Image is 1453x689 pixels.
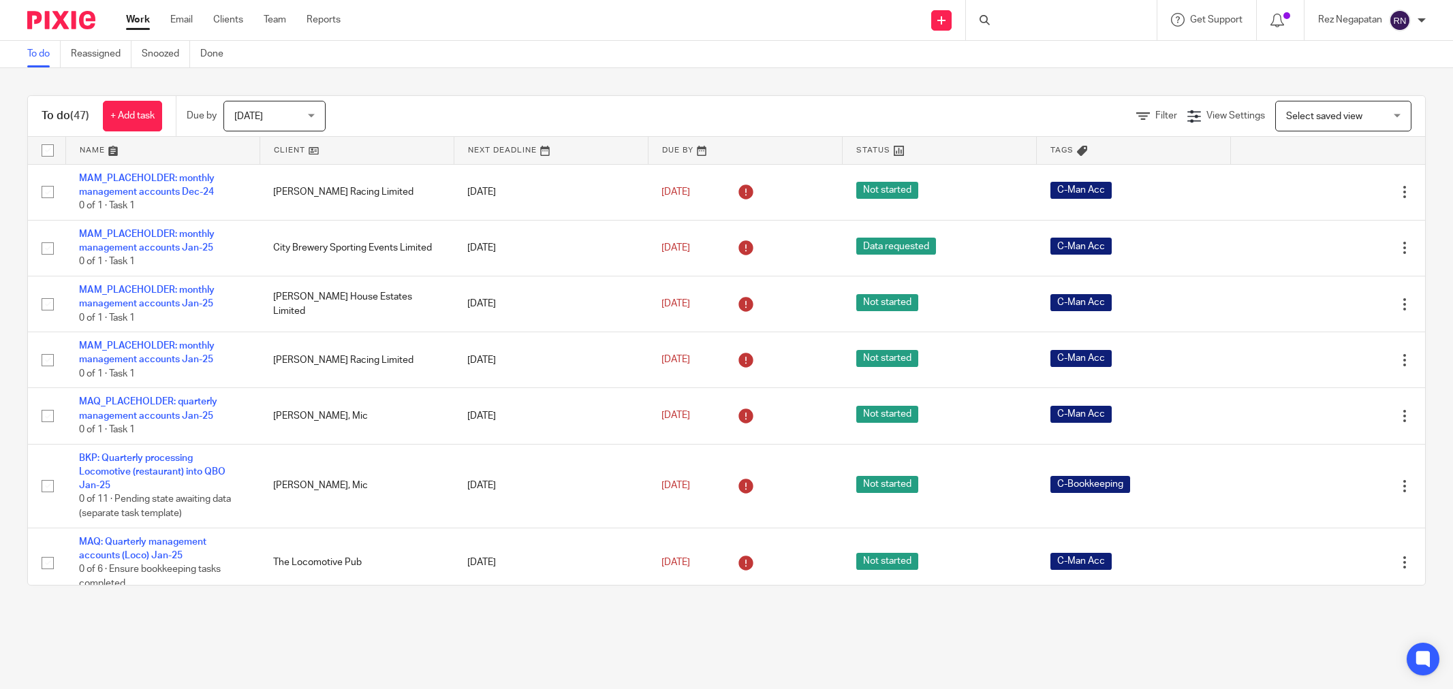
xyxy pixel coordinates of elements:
[661,558,690,567] span: [DATE]
[142,41,190,67] a: Snoozed
[103,101,162,131] a: + Add task
[187,109,217,123] p: Due by
[260,444,454,528] td: [PERSON_NAME], Mic
[856,238,936,255] span: Data requested
[126,13,150,27] a: Work
[79,537,206,560] a: MAQ: Quarterly management accounts (Loco) Jan-25
[856,350,918,367] span: Not started
[260,388,454,444] td: [PERSON_NAME], Mic
[79,313,135,323] span: 0 of 1 · Task 1
[1050,406,1112,423] span: C-Man Acc
[661,411,690,421] span: [DATE]
[79,453,225,491] a: BKP: Quarterly processing Locomotive (restaurant) into QBO Jan-25
[234,112,263,121] span: [DATE]
[856,182,918,199] span: Not started
[79,285,215,308] a: MAM_PLACEHOLDER: monthly management accounts Jan-25
[1050,294,1112,311] span: C-Man Acc
[1190,15,1243,25] span: Get Support
[661,355,690,365] span: [DATE]
[661,299,690,308] span: [DATE]
[1050,553,1112,570] span: C-Man Acc
[1050,182,1112,199] span: C-Man Acc
[454,220,648,276] td: [DATE]
[454,332,648,388] td: [DATE]
[79,174,215,197] a: MAM_PLACEHOLDER: monthly management accounts Dec-24
[27,41,61,67] a: To do
[307,13,341,27] a: Reports
[260,220,454,276] td: City Brewery Sporting Events Limited
[71,41,131,67] a: Reassigned
[79,425,135,434] span: 0 of 1 · Task 1
[42,109,89,123] h1: To do
[856,553,918,570] span: Not started
[1155,111,1177,121] span: Filter
[264,13,286,27] a: Team
[79,229,215,253] a: MAM_PLACEHOLDER: monthly management accounts Jan-25
[856,406,918,423] span: Not started
[454,444,648,528] td: [DATE]
[260,164,454,220] td: [PERSON_NAME] Racing Limited
[79,565,221,589] span: 0 of 6 · Ensure bookkeeping tasks completed
[454,164,648,220] td: [DATE]
[1206,111,1265,121] span: View Settings
[1389,10,1411,31] img: svg%3E
[661,187,690,197] span: [DATE]
[79,257,135,267] span: 0 of 1 · Task 1
[79,369,135,379] span: 0 of 1 · Task 1
[260,276,454,332] td: [PERSON_NAME] House Estates Limited
[856,476,918,493] span: Not started
[79,495,231,519] span: 0 of 11 · Pending state awaiting data (separate task template)
[1050,350,1112,367] span: C-Man Acc
[260,528,454,598] td: The Locomotive Pub
[1318,13,1382,27] p: Rez Negapatan
[661,481,690,490] span: [DATE]
[79,341,215,364] a: MAM_PLACEHOLDER: monthly management accounts Jan-25
[213,13,243,27] a: Clients
[27,11,95,29] img: Pixie
[260,332,454,388] td: [PERSON_NAME] Racing Limited
[170,13,193,27] a: Email
[454,388,648,444] td: [DATE]
[1286,112,1362,121] span: Select saved view
[454,276,648,332] td: [DATE]
[1050,146,1074,154] span: Tags
[200,41,234,67] a: Done
[79,397,217,420] a: MAQ_PLACEHOLDER: quarterly management accounts Jan-25
[661,243,690,253] span: [DATE]
[1050,238,1112,255] span: C-Man Acc
[79,201,135,210] span: 0 of 1 · Task 1
[856,294,918,311] span: Not started
[1050,476,1130,493] span: C-Bookkeeping
[70,110,89,121] span: (47)
[454,528,648,598] td: [DATE]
